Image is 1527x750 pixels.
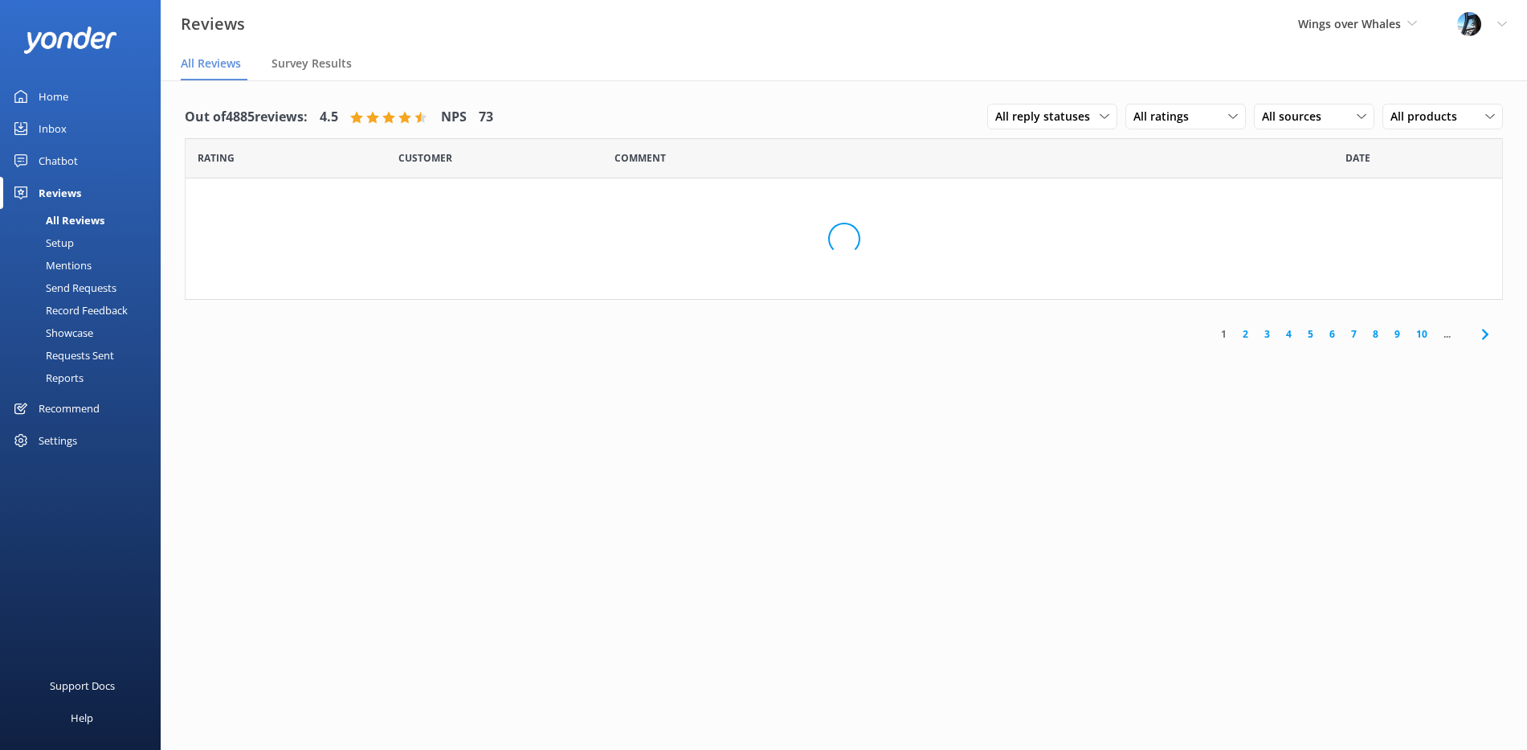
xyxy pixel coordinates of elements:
span: Question [614,150,666,166]
img: yonder-white-logo.png [24,27,116,53]
a: 10 [1408,326,1435,342]
a: Requests Sent [10,344,161,367]
a: 2 [1235,326,1256,342]
span: Date [1345,150,1370,166]
a: Send Requests [10,277,161,299]
div: Recommend [39,392,100,424]
div: Reports [10,367,84,389]
h4: 4.5 [320,107,338,128]
a: All Reviews [10,209,161,232]
div: Inbox [39,113,67,145]
div: Record Feedback [10,299,128,322]
h4: 73 [479,107,493,128]
a: 1 [1213,326,1235,342]
a: 8 [1365,326,1386,342]
div: Reviews [39,177,81,209]
div: Showcase [10,322,93,344]
h3: Reviews [181,11,245,37]
div: Support Docs [50,670,115,702]
div: Requests Sent [10,344,114,367]
h4: NPS [441,107,467,128]
a: Reports [10,367,161,389]
a: Mentions [10,254,161,277]
a: 9 [1386,326,1408,342]
img: 145-1635463833.jpg [1457,12,1481,36]
a: Setup [10,232,161,254]
a: 6 [1321,326,1343,342]
span: Date [198,150,235,166]
a: 4 [1278,326,1300,342]
a: 5 [1300,326,1321,342]
span: All sources [1262,108,1331,125]
h4: Out of 4885 reviews: [185,107,308,128]
div: Help [71,702,93,734]
span: ... [1435,326,1459,342]
div: Send Requests [10,277,116,299]
div: Home [39,80,68,113]
div: All Reviews [10,209,104,232]
div: Settings [39,424,77,457]
span: Date [398,150,452,166]
span: All reply statuses [995,108,1100,125]
a: Record Feedback [10,299,161,322]
span: All ratings [1133,108,1198,125]
div: Mentions [10,254,92,277]
a: 3 [1256,326,1278,342]
a: 7 [1343,326,1365,342]
span: All products [1390,108,1467,125]
span: Survey Results [272,55,352,72]
span: Wings over Whales [1298,16,1401,31]
div: Setup [10,232,74,254]
span: All Reviews [181,55,241,72]
div: Chatbot [39,145,78,177]
a: Showcase [10,322,161,344]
